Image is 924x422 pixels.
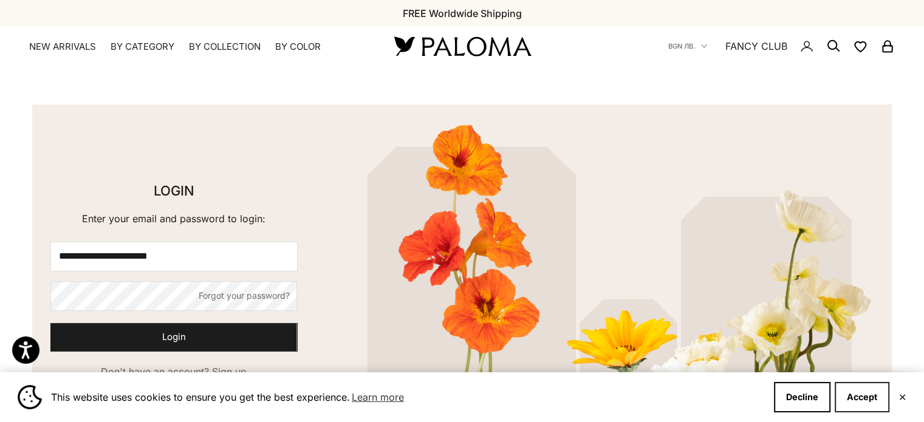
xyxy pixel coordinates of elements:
p: Enter your email and password to login: [50,211,297,226]
nav: Secondary navigation [668,27,895,66]
button: Login [50,323,297,352]
summary: By Collection [189,41,261,53]
a: Learn more [350,388,406,406]
button: Close [898,393,906,401]
button: Decline [774,382,830,412]
span: BGN лв. [668,41,695,52]
nav: Primary navigation [29,41,365,53]
summary: By Color [275,41,321,53]
button: BGN лв. [668,41,707,52]
a: Sign up [212,366,247,378]
a: FANCY CLUB [725,38,787,54]
summary: By Category [111,41,174,53]
span: This website uses cookies to ensure you get the best experience. [51,388,764,406]
h1: Login [50,181,297,201]
button: Accept [835,382,889,412]
img: Cookie banner [18,385,42,409]
span: Login [162,330,186,345]
span: Don't have an account? [101,366,209,378]
a: NEW ARRIVALS [29,41,96,53]
a: Forgot your password? [199,290,290,301]
p: FREE Worldwide Shipping [403,5,522,21]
